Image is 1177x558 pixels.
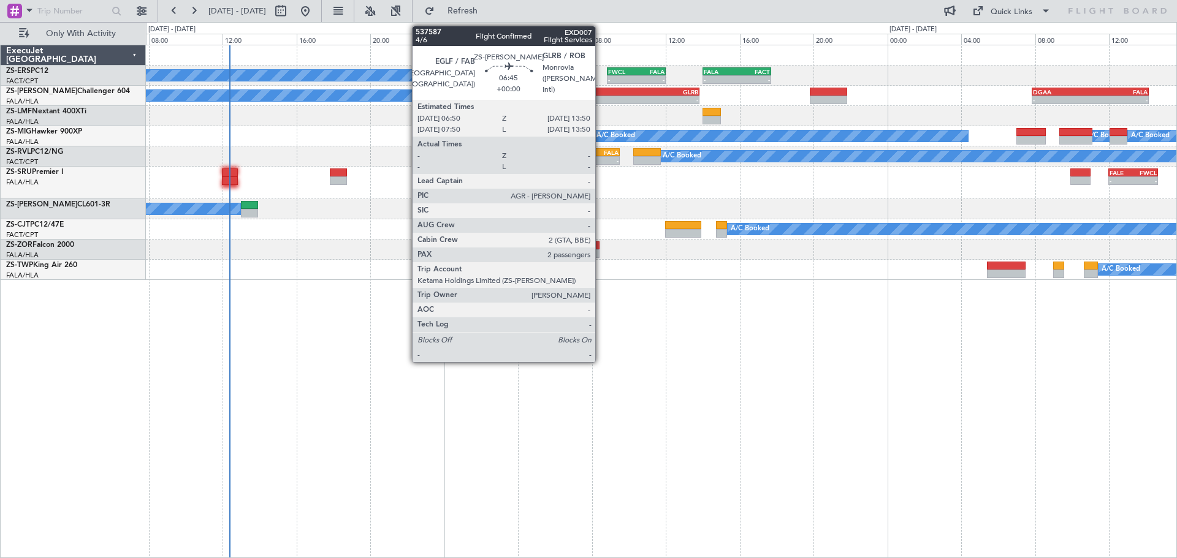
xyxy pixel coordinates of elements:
a: FALA/HLA [6,271,39,280]
span: ZS-SRU [6,168,32,176]
div: 00:00 [444,34,519,45]
div: EGLF [571,88,635,96]
span: ZS-ZOR [6,241,32,249]
div: - [1110,177,1133,184]
div: A/C Booked [1102,260,1140,279]
div: 16:00 [297,34,371,45]
div: GLRB [634,88,698,96]
button: Only With Activity [13,24,133,43]
div: 08:00 [592,34,666,45]
div: FACT [565,149,592,156]
div: 08:00 [1035,34,1110,45]
a: FALA/HLA [6,251,39,260]
a: FALA/HLA [6,97,39,106]
span: ZS-TWP [6,262,33,269]
div: FALA [636,68,665,75]
div: - [608,76,636,83]
div: A/C Booked [663,147,701,165]
div: A/C Booked [596,127,635,145]
div: 16:00 [740,34,814,45]
a: FACT/CPT [6,157,38,167]
a: ZS-ERSPC12 [6,67,48,75]
div: A/C Booked [731,220,769,238]
span: ZS-MIG [6,128,31,135]
span: ZS-[PERSON_NAME] [6,88,77,95]
a: FACT/CPT [6,230,38,239]
a: FALA/HLA [6,117,39,126]
div: FALA [1091,88,1148,96]
div: Quick Links [991,6,1032,18]
span: ZS-CJT [6,221,30,228]
a: ZS-LMFNextant 400XTi [6,108,86,115]
div: 04:00 [961,34,1035,45]
div: - [565,157,592,164]
div: - [1091,96,1148,104]
div: A/C Booked [1086,127,1125,145]
div: - [592,157,618,164]
div: FALA [704,68,737,75]
span: ZS-LMF [6,108,32,115]
a: FACT/CPT [6,77,38,86]
div: - [1133,177,1157,184]
div: - [634,96,698,104]
span: Only With Activity [32,29,129,38]
div: FWCL [608,68,636,75]
button: Quick Links [966,1,1057,21]
span: ZS-ERS [6,67,31,75]
div: 12:00 [666,34,740,45]
span: Refresh [437,7,489,15]
div: 08:00 [149,34,223,45]
a: ZS-TWPKing Air 260 [6,262,77,269]
a: ZS-MIGHawker 900XP [6,128,82,135]
a: ZS-RVLPC12/NG [6,148,63,156]
div: [DATE] - [DATE] [446,25,493,35]
div: - [737,76,770,83]
div: [DATE] - [DATE] [148,25,196,35]
a: ZS-CJTPC12/47E [6,221,64,228]
a: ZS-ZORFalcon 2000 [6,241,74,249]
div: - [1033,96,1091,104]
div: - [571,96,635,104]
div: 20:00 [813,34,888,45]
a: ZS-[PERSON_NAME]Challenger 604 [6,88,130,95]
div: 20:00 [370,34,444,45]
div: 04:00 [518,34,592,45]
input: Trip Number [37,2,108,20]
div: 12:00 [223,34,297,45]
div: 00:00 [888,34,962,45]
a: FALA/HLA [6,178,39,187]
div: [DATE] - [DATE] [889,25,937,35]
div: DGAA [1033,88,1091,96]
a: ZS-[PERSON_NAME]CL601-3R [6,201,110,208]
div: FACT [737,68,770,75]
div: FALE [1110,169,1133,176]
div: FALA [592,149,618,156]
div: A/C Booked [1131,127,1170,145]
span: ZS-RVL [6,148,31,156]
button: Refresh [419,1,492,21]
a: FALA/HLA [6,137,39,146]
div: FWCL [1133,169,1157,176]
span: ZS-[PERSON_NAME] [6,201,77,208]
div: - [704,76,737,83]
a: ZS-SRUPremier I [6,168,63,176]
span: [DATE] - [DATE] [208,6,266,17]
div: - [636,76,665,83]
